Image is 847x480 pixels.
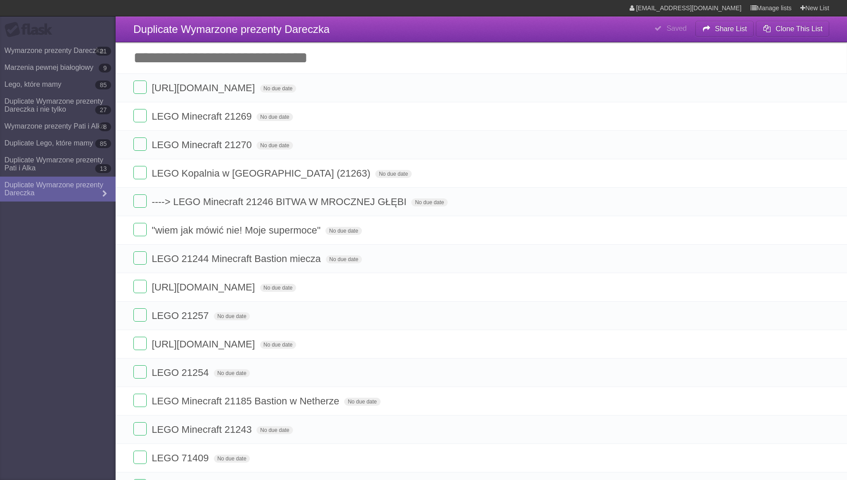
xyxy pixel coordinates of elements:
label: Done [133,223,147,236]
span: [URL][DOMAIN_NAME] [152,82,257,93]
span: No due date [411,198,447,206]
span: No due date [375,170,411,178]
span: No due date [260,85,296,93]
span: No due date [344,398,380,406]
span: LEGO 21244 Minecraft Bastion miecza [152,253,323,264]
label: Done [133,280,147,293]
label: Done [133,194,147,208]
span: No due date [214,312,250,320]
span: No due date [214,455,250,463]
span: No due date [257,113,293,121]
span: [URL][DOMAIN_NAME] [152,339,257,350]
b: Saved [666,24,686,32]
label: Done [133,251,147,265]
b: Share List [715,25,747,32]
span: LEGO 21257 [152,310,211,321]
span: [URL][DOMAIN_NAME] [152,282,257,293]
button: Clone This List [756,21,829,37]
span: No due date [260,284,296,292]
label: Done [133,109,147,122]
span: No due date [214,369,250,377]
label: Done [133,365,147,379]
span: No due date [257,141,293,149]
span: LEGO Minecraft 21269 [152,111,254,122]
b: 13 [95,164,111,173]
span: No due date [260,341,296,349]
span: No due date [326,255,362,263]
label: Done [133,422,147,436]
span: LEGO Minecraft 21185 Bastion w Netherze [152,395,341,407]
span: No due date [325,227,361,235]
label: Done [133,337,147,350]
span: LEGO 71409 [152,452,211,464]
label: Done [133,394,147,407]
span: LEGO Kopalnia w [GEOGRAPHIC_DATA] (21263) [152,168,373,179]
span: ----> LEGO Minecraft 21246 BITWA W MROCZNEJ GŁĘBI [152,196,409,207]
button: Share List [695,21,754,37]
b: Clone This List [775,25,823,32]
b: 85 [95,81,111,89]
label: Done [133,451,147,464]
b: 27 [95,105,111,114]
span: LEGO Minecraft 21243 [152,424,254,435]
label: Done [133,81,147,94]
span: "wiem jak mówić nie! Moje supermoce" [152,225,323,236]
b: 21 [95,47,111,56]
label: Done [133,137,147,151]
label: Done [133,166,147,179]
span: No due date [257,426,293,434]
b: 9 [99,64,111,73]
b: 8 [99,122,111,131]
label: Done [133,308,147,322]
span: LEGO 21254 [152,367,211,378]
div: Flask [4,22,58,38]
span: LEGO Minecraft 21270 [152,139,254,150]
b: 85 [95,139,111,148]
span: Duplicate Wymarzone prezenty Dareczka [133,23,329,35]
